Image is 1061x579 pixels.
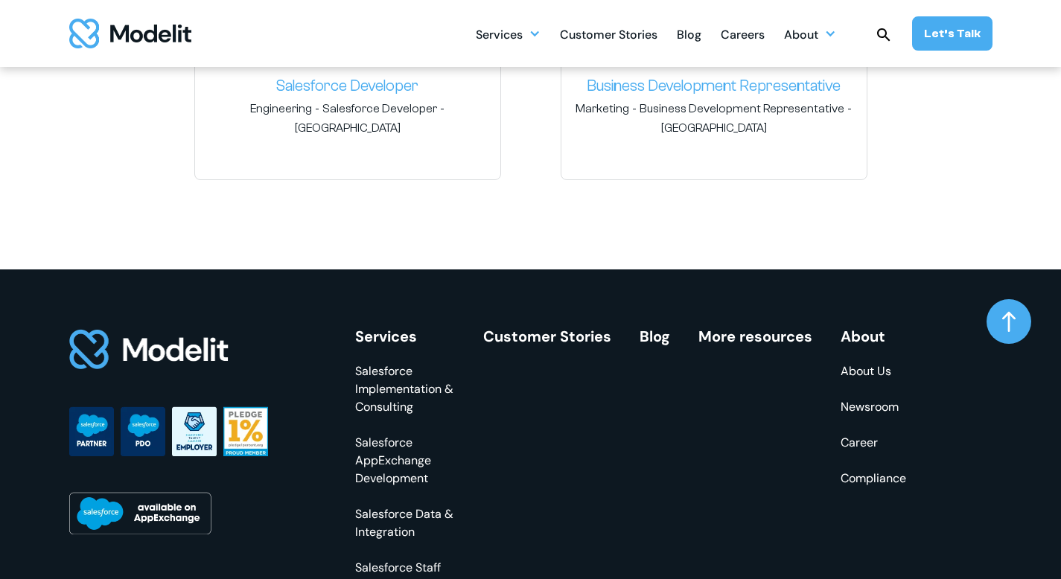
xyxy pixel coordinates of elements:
div: Services [476,19,541,48]
div: About [784,19,836,48]
span: - - [207,100,488,136]
span: - - [573,100,855,136]
a: Career [841,434,906,452]
a: More resources [698,327,812,346]
img: footer logo [69,328,230,371]
a: Business Development Representative [573,74,855,98]
span: Business Development Representative [640,100,844,117]
a: Salesforce Developer [207,74,488,98]
a: About Us [841,362,906,380]
a: Salesforce Implementation & Consulting [355,362,455,416]
a: Salesforce Data & Integration [355,505,455,541]
div: About [841,328,906,345]
a: Newsroom [841,398,906,416]
a: Customer Stories [560,19,657,48]
a: Let’s Talk [912,16,993,51]
a: Blog [677,19,701,48]
div: About [784,22,818,51]
img: arrow up [1002,311,1016,332]
a: Customer Stories [483,327,611,346]
div: Careers [721,22,765,51]
div: Blog [677,22,701,51]
a: Salesforce AppExchange Development [355,434,455,487]
div: Let’s Talk [924,25,981,42]
span: Engineering [250,100,312,117]
span: Marketing [576,100,629,117]
div: Services [355,328,455,345]
a: Careers [721,19,765,48]
img: modelit logo [69,19,191,48]
span: [GEOGRAPHIC_DATA] [295,120,401,136]
div: Services [476,22,523,51]
span: Salesforce Developer [322,100,437,117]
span: [GEOGRAPHIC_DATA] [661,120,767,136]
div: Customer Stories [560,22,657,51]
a: Compliance [841,470,906,487]
a: home [69,19,191,48]
a: Blog [640,327,670,346]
